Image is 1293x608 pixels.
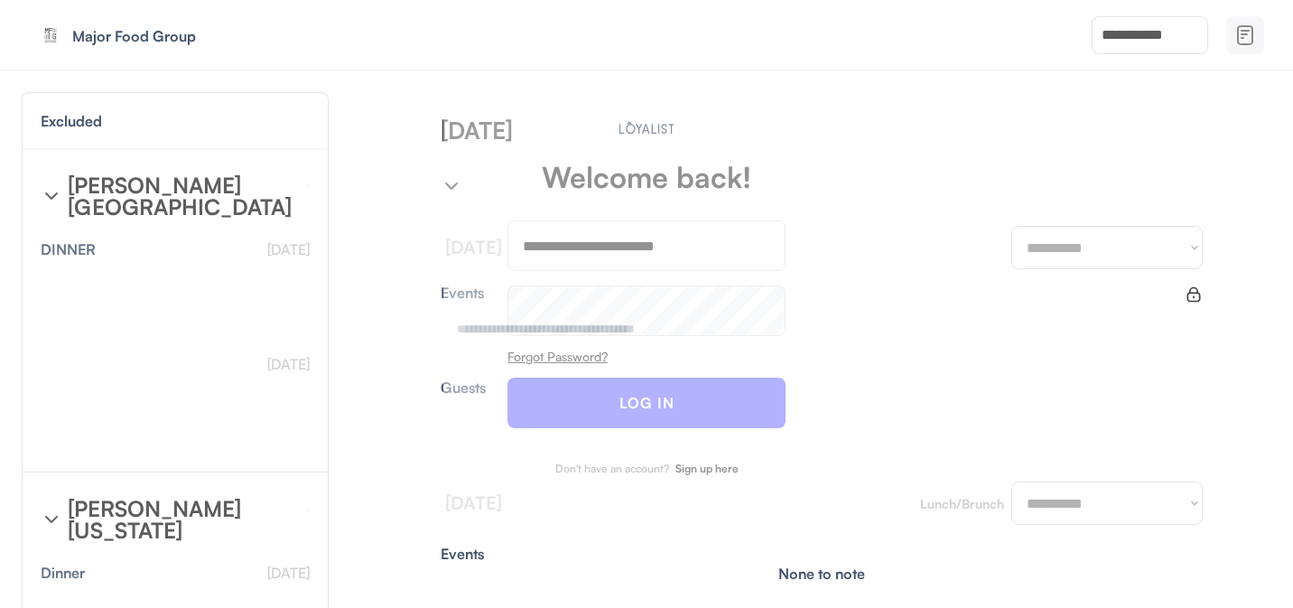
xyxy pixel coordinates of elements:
div: Welcome back! [542,163,751,192]
strong: Sign up here [675,462,739,475]
img: Main.svg [616,121,678,134]
u: Forgot Password? [507,349,608,364]
div: Don't have an account? [555,463,669,474]
button: LOG IN [507,378,786,428]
